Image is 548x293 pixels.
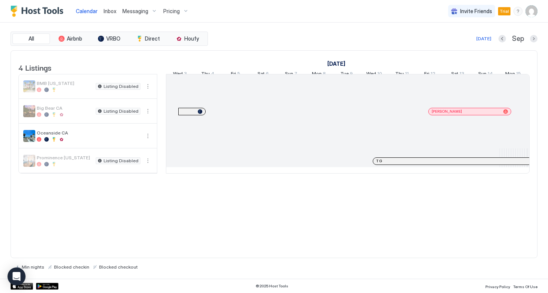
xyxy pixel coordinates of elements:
a: September 12, 2025 [422,69,437,80]
a: Privacy Policy [485,282,510,290]
span: Tue [340,71,349,79]
a: September 3, 2025 [325,58,347,69]
a: Inbox [104,7,116,15]
button: [DATE] [475,34,492,43]
span: Messaging [122,8,148,15]
div: [DATE] [476,35,491,42]
div: menu [513,7,522,16]
a: Google Play Store [36,283,59,290]
span: BMB [US_STATE] [37,80,93,86]
span: Trial [500,8,509,15]
span: Invite Friends [460,8,492,15]
a: September 6, 2025 [256,69,271,80]
span: Prominence [US_STATE] [37,155,93,160]
span: 11 [405,71,409,79]
a: September 11, 2025 [393,69,411,80]
span: Sat [451,71,458,79]
span: VRBO [106,35,120,42]
div: listing image [23,80,35,92]
span: Sat [257,71,265,79]
button: More options [143,82,152,91]
div: listing image [23,105,35,117]
span: Oceanside CA [37,130,140,136]
div: tab-group [11,32,208,46]
a: September 3, 2025 [171,69,189,80]
a: September 13, 2025 [449,69,466,80]
span: Direct [145,35,160,42]
span: Wed [366,71,376,79]
a: September 9, 2025 [339,69,355,80]
span: Fri [231,71,236,79]
span: 3 [184,71,187,79]
a: Host Tools Logo [11,6,67,17]
span: Mon [312,71,322,79]
span: Sep [512,35,524,43]
button: VRBO [90,33,128,44]
span: 4 [211,71,214,79]
div: menu [143,107,152,116]
span: 10 [377,71,382,79]
button: More options [143,156,152,165]
span: 6 [266,71,269,79]
span: Thu [201,71,210,79]
span: Terms Of Use [513,284,537,289]
a: September 14, 2025 [476,69,495,80]
div: Open Intercom Messenger [8,267,26,285]
span: [PERSON_NAME] [432,109,462,114]
span: 13 [459,71,464,79]
span: Calendar [76,8,98,14]
span: Mon [505,71,515,79]
span: © 2025 Host Tools [256,284,288,288]
a: September 4, 2025 [199,69,216,80]
span: Sun [478,71,486,79]
a: September 15, 2025 [503,69,523,80]
span: Blocked checkin [54,264,89,270]
span: 8 [323,71,326,79]
div: menu [143,156,152,165]
button: More options [143,131,152,140]
a: Calendar [76,7,98,15]
span: 15 [516,71,521,79]
span: 7 [294,71,297,79]
span: Wed [173,71,183,79]
div: listing image [23,155,35,167]
button: Next month [530,35,537,42]
span: 12 [431,71,435,79]
a: Terms Of Use [513,282,537,290]
a: September 10, 2025 [364,69,384,80]
span: Blocked checkout [99,264,138,270]
span: 4 Listings [18,62,51,73]
span: All [29,35,34,42]
button: All [12,33,50,44]
span: 9 [350,71,353,79]
a: September 5, 2025 [229,69,242,80]
a: App Store [11,283,33,290]
span: Airbnb [67,35,82,42]
span: Inbox [104,8,116,14]
span: Pricing [163,8,180,15]
a: September 7, 2025 [283,69,299,80]
div: listing image [23,130,35,142]
span: 5 [237,71,240,79]
span: Min nights [22,264,44,270]
span: Fri [424,71,429,79]
span: 14 [488,71,493,79]
button: Airbnb [51,33,89,44]
button: Previous month [498,35,506,42]
span: Thu [395,71,404,79]
span: T G [376,159,382,163]
span: Houfy [184,35,199,42]
span: Privacy Policy [485,284,510,289]
button: Direct [129,33,167,44]
button: More options [143,107,152,116]
button: Houfy [169,33,206,44]
a: September 8, 2025 [310,69,328,80]
div: User profile [525,5,537,17]
span: Sun [285,71,293,79]
div: menu [143,131,152,140]
div: menu [143,82,152,91]
span: Big Bear CA [37,105,93,111]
